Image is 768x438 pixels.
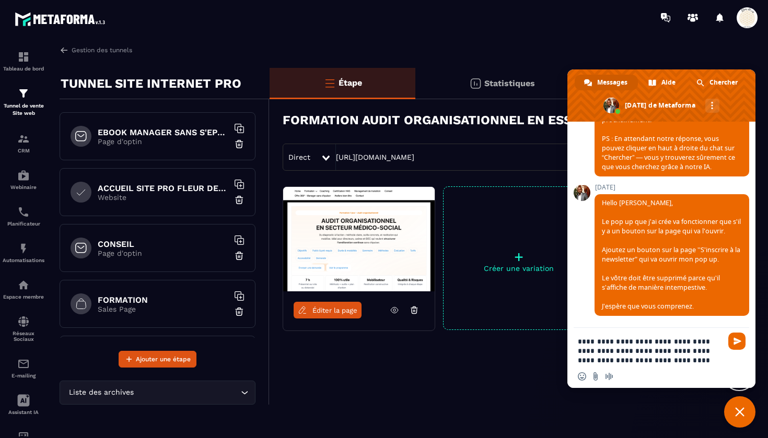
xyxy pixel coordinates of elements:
p: Website [98,193,228,202]
img: trash [234,306,245,317]
span: Insérer un emoji [578,372,586,381]
div: Autres canaux [705,99,719,113]
a: Gestion des tunnels [60,45,132,55]
span: Hello [PERSON_NAME], Le pop up que j'ai crée va fonctionner que s'il y a un bouton sur la page qu... [602,198,741,311]
h6: CONSEIL [98,239,228,249]
a: formationformationTableau de bord [3,43,44,79]
img: formation [17,87,30,100]
a: Éditer la page [294,302,362,318]
p: E-mailing [3,373,44,378]
a: schedulerschedulerPlanificateur [3,198,44,234]
img: automations [17,242,30,255]
p: Webinaire [3,184,44,190]
div: Search for option [60,381,255,405]
span: Envoyer un fichier [591,372,600,381]
a: automationsautomationsAutomatisations [3,234,44,271]
p: Créer une variation [444,264,594,273]
p: Page d'optin [98,249,228,257]
span: Aide [661,75,676,90]
span: Envoyer [728,333,746,350]
span: Éditer la page [312,306,357,314]
p: Tunnel de vente Site web [3,102,44,117]
div: Messages [575,75,638,90]
a: automationsautomationsWebinaire [3,161,44,198]
p: CRM [3,148,44,153]
img: logo [15,9,109,29]
p: + [444,250,594,264]
p: Automatisations [3,257,44,263]
img: arrow [60,45,69,55]
img: trash [234,251,245,261]
img: trash [234,195,245,205]
img: social-network [17,315,30,328]
div: Fermer le chat [724,396,755,428]
h3: FORMATION AUDIT ORGANISATIONNEL EN ESSMS [283,113,591,127]
span: Messages [597,75,627,90]
p: Page d'optin [98,137,228,146]
span: Ajouter une étape [136,354,191,364]
h6: FORMATION [98,295,228,305]
a: formationformationTunnel de vente Site web [3,79,44,125]
textarea: Entrez votre message... [578,337,722,365]
p: Assistant IA [3,409,44,415]
a: Assistant IA [3,386,44,423]
p: Planificateur [3,221,44,227]
img: automations [17,279,30,291]
img: stats.20deebd0.svg [469,77,482,90]
h6: EBOOK MANAGER SANS S'EPUISER OFFERT [98,127,228,137]
div: Aide [639,75,686,90]
img: bars-o.4a397970.svg [323,77,336,89]
p: Réseaux Sociaux [3,330,44,342]
p: Espace membre [3,294,44,300]
p: Étape [339,78,362,88]
span: [DATE] [595,184,749,191]
img: automations [17,169,30,182]
span: Chercher [709,75,738,90]
input: Search for option [136,387,238,398]
a: [URL][DOMAIN_NAME] [336,153,414,161]
img: email [17,358,30,370]
img: image [283,187,435,291]
h6: ACCUEIL SITE PRO FLEUR DE VIE [98,183,228,193]
p: Tableau de bord [3,66,44,72]
img: trash [234,139,245,149]
button: Ajouter une étape [119,351,196,368]
a: social-networksocial-networkRéseaux Sociaux [3,307,44,350]
p: TUNNEL SITE INTERNET PRO [61,73,241,94]
img: formation [17,51,30,63]
span: Message audio [605,372,613,381]
span: Direct [288,153,310,161]
img: formation [17,133,30,145]
div: Chercher [687,75,748,90]
a: automationsautomationsEspace membre [3,271,44,307]
p: Statistiques [484,78,535,88]
a: formationformationCRM [3,125,44,161]
img: scheduler [17,206,30,218]
a: emailemailE-mailing [3,350,44,386]
span: Liste des archives [66,387,136,398]
p: Sales Page [98,305,228,313]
